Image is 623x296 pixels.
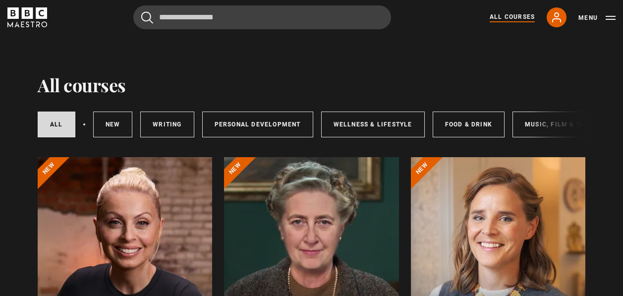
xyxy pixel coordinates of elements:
[141,11,153,24] button: Submit the search query
[433,112,505,137] a: Food & Drink
[93,112,133,137] a: New
[512,112,618,137] a: Music, Film & Theatre
[133,5,391,29] input: Search
[490,12,535,22] a: All Courses
[38,74,126,95] h1: All courses
[7,7,47,27] svg: BBC Maestro
[202,112,313,137] a: Personal Development
[38,112,75,137] a: All
[140,112,194,137] a: Writing
[578,13,616,23] button: Toggle navigation
[321,112,425,137] a: Wellness & Lifestyle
